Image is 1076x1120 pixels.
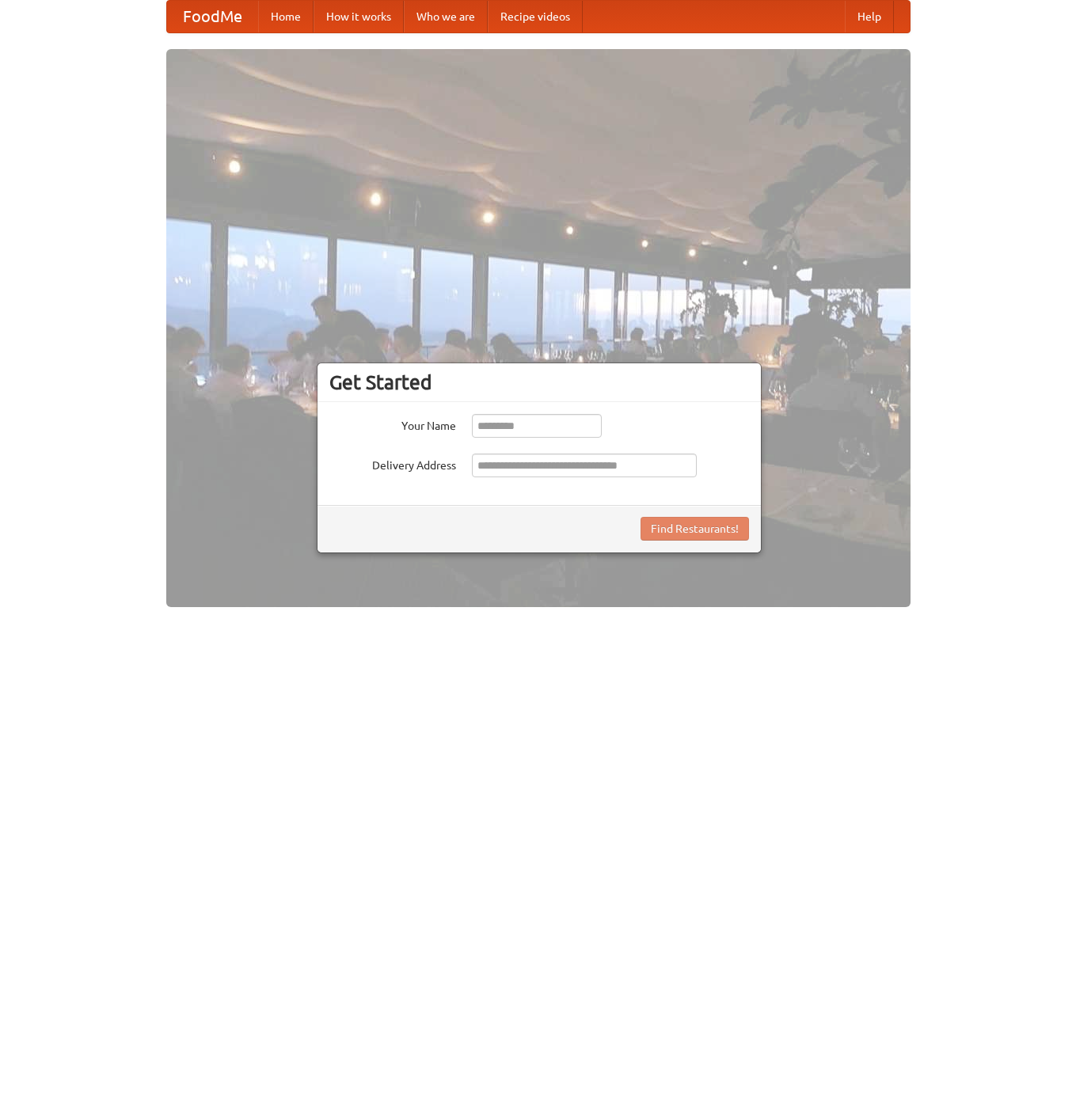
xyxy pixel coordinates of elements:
[488,1,583,32] a: Recipe videos
[258,1,314,32] a: Home
[404,1,488,32] a: Who we are
[167,1,258,32] a: FoodMe
[314,1,404,32] a: How it works
[845,1,894,32] a: Help
[329,454,456,473] label: Delivery Address
[329,370,749,394] h3: Get Started
[641,517,749,541] button: Find Restaurants!
[329,414,456,434] label: Your Name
